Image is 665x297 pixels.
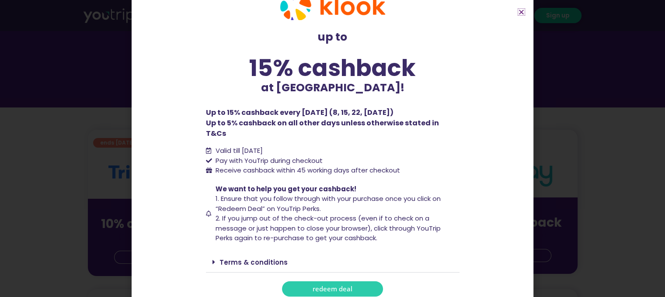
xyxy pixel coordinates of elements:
[216,184,356,193] span: We want to help you get your cashback!
[213,156,323,166] span: Pay with YouTrip during checkout
[216,214,441,242] span: 2. If you jump out of the check-out process (even if to check on a message or just happen to clos...
[206,79,460,96] p: at [GEOGRAPHIC_DATA]!
[219,258,288,267] a: Terms & conditions
[313,286,352,292] span: redeem deal
[213,166,400,176] span: Receive cashback within 45 working days after checkout
[206,252,460,273] div: Terms & conditions
[518,9,525,15] a: Close
[206,56,460,79] div: 15% cashback
[206,107,460,139] p: Up to 15% cashback every [DATE] (8, 15, 22, [DATE]) Up to 5% cashback on all other days unless ot...
[282,281,383,297] a: redeem deal
[206,29,460,45] p: up to
[213,146,263,156] span: Valid till [DATE]
[216,194,441,213] span: 1. Ensure that you follow through with your purchase once you click on “Redeem Deal” on YouTrip P...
